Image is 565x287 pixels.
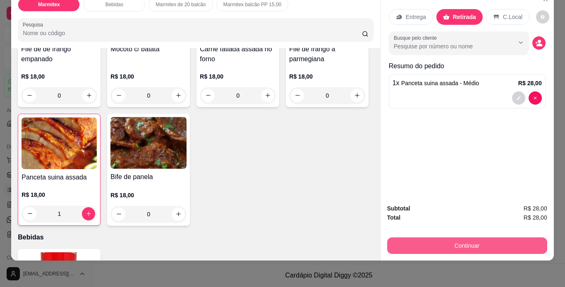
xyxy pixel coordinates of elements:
p: R$ 18,00 [110,191,187,199]
span: R$ 28,00 [524,204,547,213]
p: Entrega [406,13,426,21]
p: R$ 18,00 [110,72,187,81]
input: Pesquisa [23,29,362,37]
input: Busque pelo cliente [394,42,501,50]
img: product-image [22,117,97,169]
p: Marmitex de 20 balcão [156,1,206,8]
h4: Filé de de frango empanado [21,44,97,64]
p: R$ 18,00 [21,72,97,81]
h4: Carne fatiada assada no forno [200,44,276,64]
button: Continuar [387,237,547,254]
label: Busque pelo cliente [394,34,440,41]
h4: Panceta suina assada [22,172,97,182]
p: Resumo do pedido [389,61,546,71]
button: decrease-product-quantity [512,91,525,105]
p: R$ 18,00 [289,72,365,81]
p: Marmitex [38,1,60,8]
p: Retirada [453,13,476,21]
h4: Bife de panela [110,172,187,182]
span: R$ 28,00 [524,213,547,222]
img: product-image [110,117,187,169]
p: R$ 18,00 [22,191,97,199]
p: R$ 28,00 [518,79,542,87]
strong: Total [387,214,400,221]
p: R$ 18,00 [200,72,276,81]
button: Show suggestions [514,36,527,49]
p: Marmitex balcão PP 15,00 [223,1,282,8]
button: decrease-product-quantity [532,36,546,50]
p: Bebidas [105,1,123,8]
h4: Mocotó c/ batata [110,44,187,54]
p: 1 x [393,78,479,88]
button: decrease-product-quantity [536,10,549,24]
p: C.Local [503,13,522,21]
h4: Filé de frango a parmegiana [289,44,365,64]
label: Pesquisa [23,21,46,28]
strong: Subtotal [387,205,410,212]
p: Bebidas [18,232,373,242]
span: Panceta suina assada - Médio [401,80,479,86]
button: decrease-product-quantity [529,91,542,105]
